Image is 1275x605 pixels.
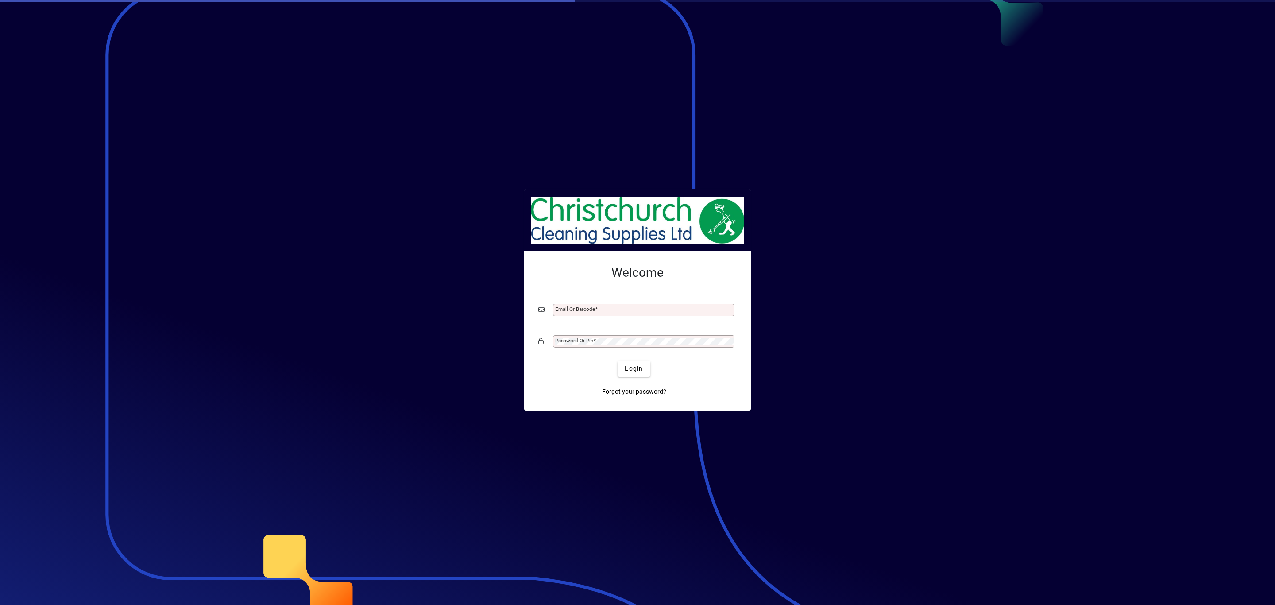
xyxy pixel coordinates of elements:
[555,337,593,344] mat-label: Password or Pin
[555,306,595,312] mat-label: Email or Barcode
[599,384,670,400] a: Forgot your password?
[618,361,650,377] button: Login
[602,387,666,396] span: Forgot your password?
[538,265,737,280] h2: Welcome
[625,364,643,373] span: Login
